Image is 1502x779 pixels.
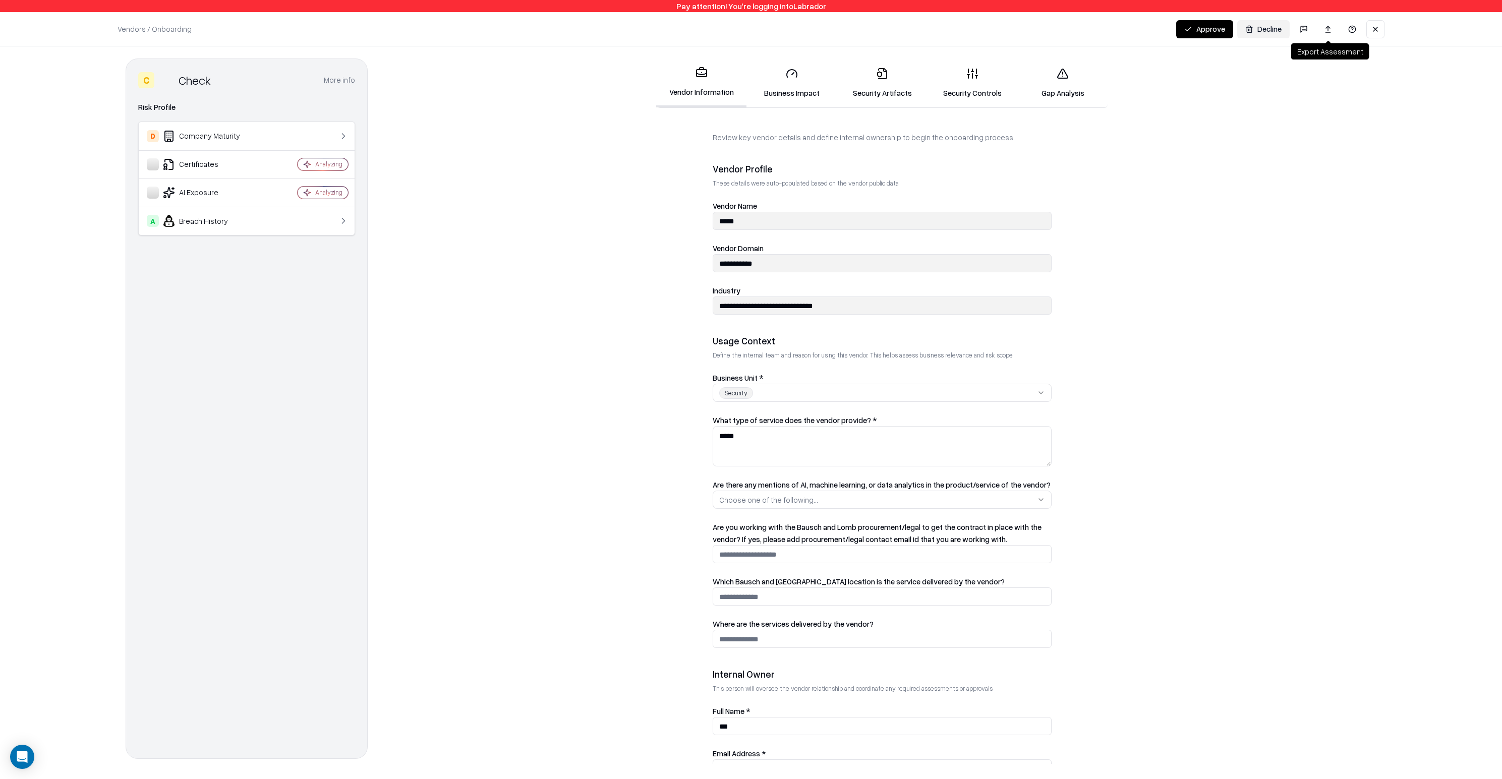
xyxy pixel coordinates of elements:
label: Are you working with the Bausch and Lomb procurement/legal to get the contract in place with the ... [713,522,1042,544]
a: Security Artifacts [837,59,927,106]
label: Are there any mentions of AI, machine learning, or data analytics in the product/service of the v... [713,480,1051,489]
label: Vendor Domain [713,244,764,253]
div: Breach History [147,215,267,227]
p: Vendors / Onboarding [118,24,192,34]
div: Vendor Profile [713,163,1052,175]
label: What type of service does the vendor provide? * [713,415,877,425]
a: Security Controls [928,59,1018,106]
button: Decline [1237,20,1290,38]
p: This person will oversee the vendor relationship and coordinate any required assessments or appro... [713,684,1052,693]
div: Open Intercom Messenger [10,745,34,769]
p: Export Assessment [1297,46,1363,57]
div: AI Exposure [147,187,267,199]
button: Choose one of the following... [713,491,1052,509]
button: More info [324,71,355,89]
p: Review key vendor details and define internal ownership to begin the onboarding process. [713,132,1052,143]
label: Email Address * [713,749,766,758]
label: Where are the services delivered by the vendor? [713,619,874,628]
div: Analyzing [315,188,342,197]
img: Check [158,72,175,88]
div: Usage Context [713,335,1052,347]
div: Certificates [147,158,267,170]
label: Which Bausch and [GEOGRAPHIC_DATA] location is the service delivered by the vendor? [713,577,1005,586]
a: Vendor Information [656,58,746,107]
div: Choose one of the following... [719,495,818,505]
button: Security [713,384,1052,402]
label: Business Unit * [713,373,764,382]
div: Risk Profile [138,101,355,113]
a: Gap Analysis [1018,59,1108,106]
label: Vendor Name [713,201,757,210]
p: Define the internal team and reason for using this vendor. This helps assess business relevance a... [713,351,1052,359]
div: Internal Owner [713,668,1052,680]
label: Full Name * [713,706,750,715]
label: Industry [713,286,740,295]
a: Business Impact [746,59,837,106]
div: A [147,215,159,227]
button: Approve [1176,20,1233,38]
div: Analyzing [315,160,342,168]
div: Security [719,387,753,399]
p: These details were auto-populated based on the vendor public data [713,179,1052,188]
div: D [147,130,159,142]
div: C [138,72,154,88]
div: Check [179,72,211,88]
div: Company Maturity [147,130,267,142]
